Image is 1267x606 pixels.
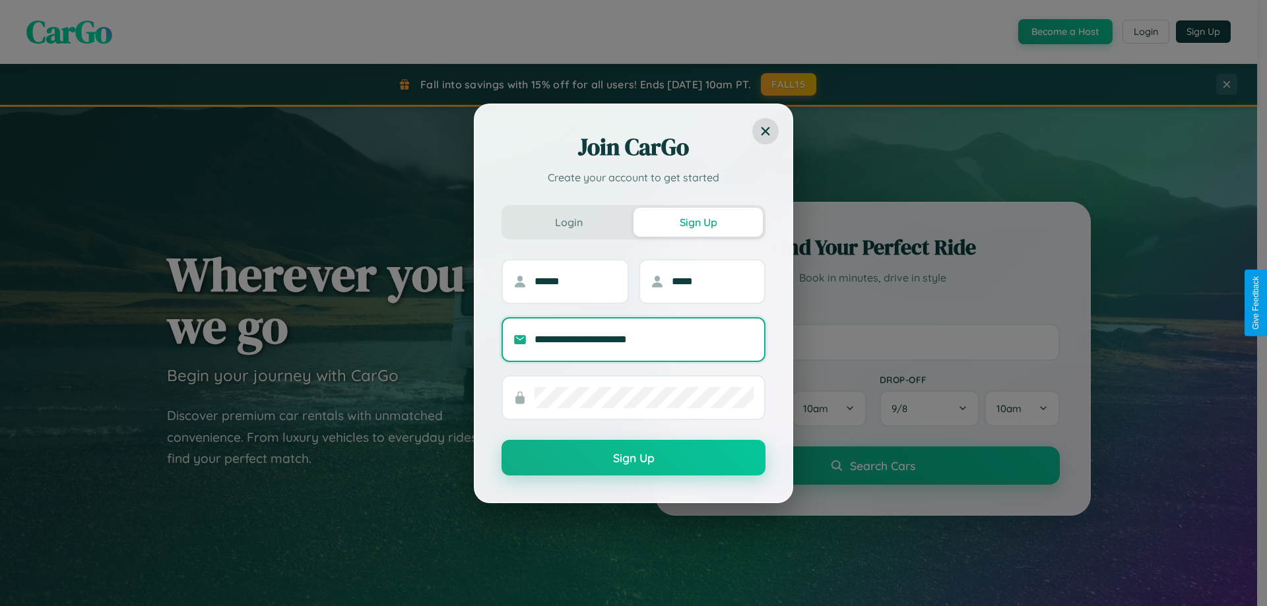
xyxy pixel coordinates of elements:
h2: Join CarGo [502,131,765,163]
button: Login [504,208,633,237]
p: Create your account to get started [502,169,765,185]
div: Give Feedback [1251,276,1260,330]
button: Sign Up [633,208,763,237]
button: Sign Up [502,440,765,475]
